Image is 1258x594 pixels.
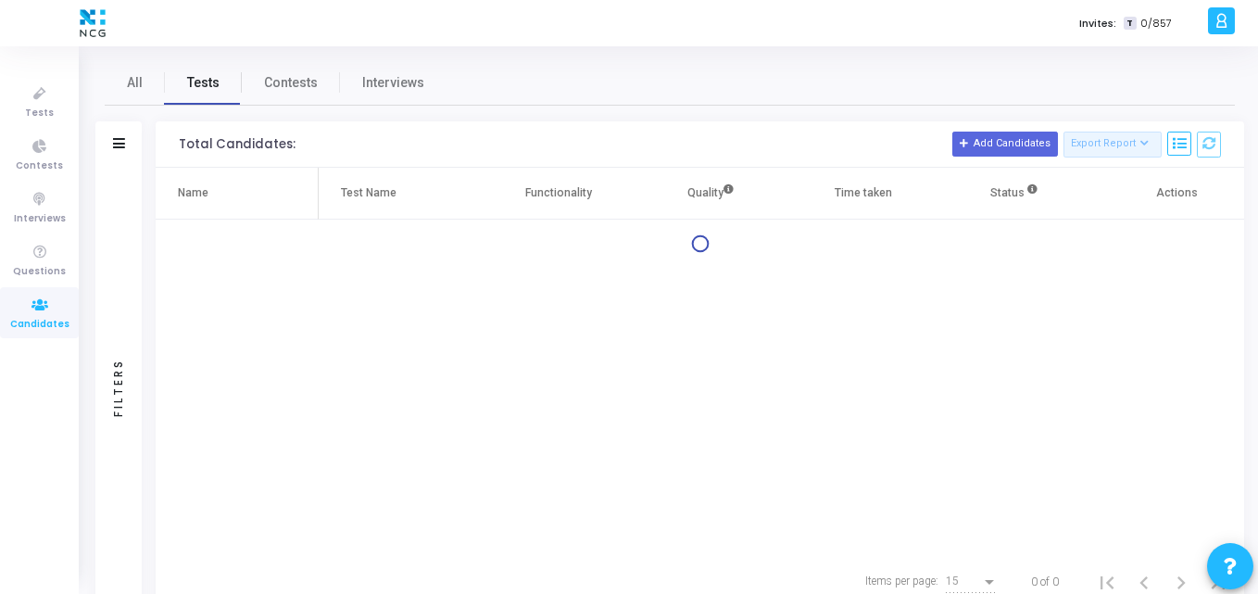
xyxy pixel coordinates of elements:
button: Export Report [1063,132,1163,158]
span: Interviews [362,73,424,93]
div: Name [178,183,208,203]
div: Total Candidates: [179,137,296,152]
span: All [127,73,143,93]
span: Tests [187,73,220,93]
span: Questions [13,264,66,280]
div: Filters [110,285,127,489]
div: Items per page: [865,573,938,589]
th: Quality [635,168,787,220]
label: Invites: [1079,16,1116,32]
span: Contests [264,73,318,93]
span: Interviews [14,211,66,227]
th: Test Name [319,168,482,220]
th: Actions [1092,168,1245,220]
span: 15 [946,575,959,588]
img: logo [75,5,110,42]
div: Time taken [835,183,892,203]
div: 0 of 0 [1031,574,1059,590]
span: Candidates [10,317,69,333]
button: Add Candidates [952,132,1058,156]
th: Functionality [483,168,635,220]
span: Tests [25,106,54,121]
span: Contests [16,158,63,174]
span: 0/857 [1140,16,1172,32]
span: T [1124,17,1136,31]
th: Status [939,168,1092,220]
mat-select: Items per page: [946,575,998,588]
